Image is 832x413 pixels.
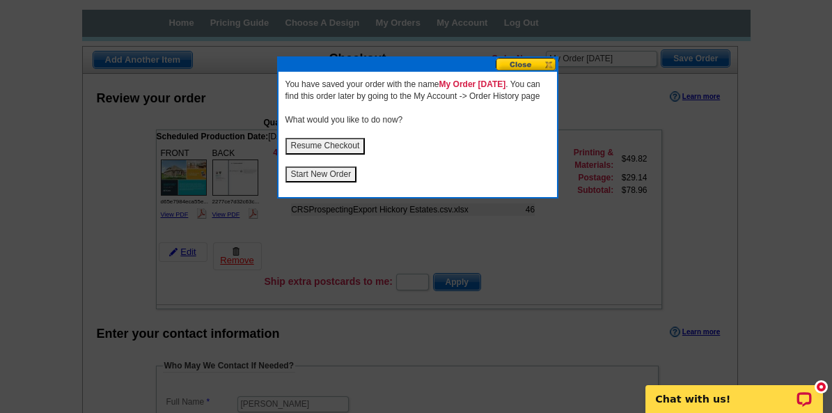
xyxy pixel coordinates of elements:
[285,166,357,182] button: Start New Order
[439,79,506,89] strong: My Order [DATE]
[636,369,832,413] iframe: LiveChat chat widget
[278,72,557,189] div: You have saved your order with the name . You can find this order later by going to the My Accoun...
[285,138,366,154] button: Resume Checkout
